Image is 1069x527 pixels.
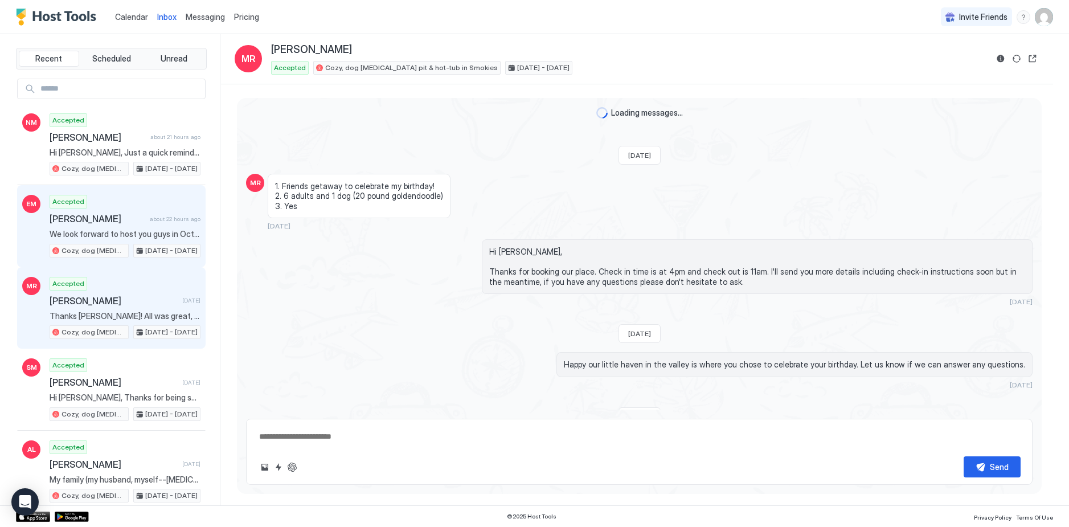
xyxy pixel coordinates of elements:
[182,297,200,304] span: [DATE]
[62,327,126,337] span: Cozy, dog [MEDICAL_DATA] pit & hot-tub in Smokies
[994,52,1007,66] button: Reservation information
[26,362,37,373] span: SM
[16,48,207,70] div: tab-group
[81,51,142,67] button: Scheduled
[50,132,146,143] span: [PERSON_NAME]
[52,279,84,289] span: Accepted
[35,54,62,64] span: Recent
[325,63,498,73] span: Cozy, dog [MEDICAL_DATA] pit & hot-tub in Smokies
[26,199,36,209] span: EM
[145,246,198,256] span: [DATE] - [DATE]
[182,379,200,386] span: [DATE]
[1035,8,1053,26] div: User profile
[157,11,177,23] a: Inbox
[271,43,352,56] span: [PERSON_NAME]
[974,514,1011,521] span: Privacy Policy
[241,52,256,66] span: MR
[285,460,299,474] button: ChatGPT Auto Reply
[52,115,84,125] span: Accepted
[974,510,1011,522] a: Privacy Policy
[1010,52,1023,66] button: Sync reservation
[964,456,1021,477] button: Send
[62,246,126,256] span: Cozy, dog [MEDICAL_DATA] pit & hot-tub in Smokies
[52,197,84,207] span: Accepted
[26,281,37,291] span: MR
[150,215,200,223] span: about 22 hours ago
[250,178,261,188] span: MR
[1017,10,1030,24] div: menu
[1010,297,1033,306] span: [DATE]
[150,133,200,141] span: about 21 hours ago
[50,475,200,485] span: My family (my husband, myself--[MEDICAL_DATA], our [DEMOGRAPHIC_DATA] daughter, and our 30 lbs mi...
[16,9,101,26] a: Host Tools Logo
[628,329,651,338] span: [DATE]
[62,164,126,174] span: Cozy, dog [MEDICAL_DATA] pit & hot-tub in Smokies
[27,444,36,455] span: AL
[1016,510,1053,522] a: Terms Of Use
[50,148,200,158] span: Hi [PERSON_NAME], Just a quick reminder that your check-out is [DATE] at 11AM. Before you leave, ...
[50,311,200,321] span: Thanks [PERSON_NAME]! All was great, appreciate it!
[50,229,200,239] span: We look forward to host you guys in October. What a fabulous time to visit the [GEOGRAPHIC_DATA]!
[1016,514,1053,521] span: Terms Of Use
[507,513,556,520] span: © 2025 Host Tools
[52,360,84,370] span: Accepted
[1010,381,1033,389] span: [DATE]
[186,11,225,23] a: Messaging
[11,488,39,516] div: Open Intercom Messenger
[182,460,200,468] span: [DATE]
[1026,52,1039,66] button: Open reservation
[517,63,570,73] span: [DATE] - [DATE]
[145,327,198,337] span: [DATE] - [DATE]
[161,54,187,64] span: Unread
[186,12,225,22] span: Messaging
[596,107,608,119] div: loading
[274,63,306,73] span: Accepted
[52,442,84,452] span: Accepted
[50,295,178,307] span: [PERSON_NAME]
[26,117,37,128] span: NM
[234,12,259,22] span: Pricing
[115,11,148,23] a: Calendar
[50,459,178,470] span: [PERSON_NAME]
[145,164,198,174] span: [DATE] - [DATE]
[16,512,50,522] a: App Store
[92,54,131,64] span: Scheduled
[275,181,443,211] span: 1. Friends getaway to celebrate my birthday! 2. 6 adults and 1 dog (20 pound goldendoodle) 3. Yes
[990,461,1009,473] div: Send
[489,247,1025,287] span: Hi [PERSON_NAME], Thanks for booking our place. Check in time is at 4pm and check out is 11am. I'...
[145,409,198,419] span: [DATE] - [DATE]
[36,79,205,99] input: Input Field
[62,409,126,419] span: Cozy, dog [MEDICAL_DATA] pit & hot-tub in Smokies
[50,377,178,388] span: [PERSON_NAME]
[157,12,177,22] span: Inbox
[50,393,200,403] span: Hi [PERSON_NAME], Thanks for being such a great guest and leaving the place so clean. We left you...
[62,491,126,501] span: Cozy, dog [MEDICAL_DATA] pit & hot-tub in Smokies
[628,151,651,160] span: [DATE]
[258,460,272,474] button: Upload image
[564,359,1025,370] span: Happy our little haven in the valley is where you chose to celebrate your birthday. Let us know i...
[145,491,198,501] span: [DATE] - [DATE]
[55,512,89,522] a: Google Play Store
[144,51,204,67] button: Unread
[19,51,79,67] button: Recent
[611,108,683,118] span: Loading messages...
[959,12,1007,22] span: Invite Friends
[272,460,285,474] button: Quick reply
[50,213,145,224] span: [PERSON_NAME]
[115,12,148,22] span: Calendar
[268,222,290,230] span: [DATE]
